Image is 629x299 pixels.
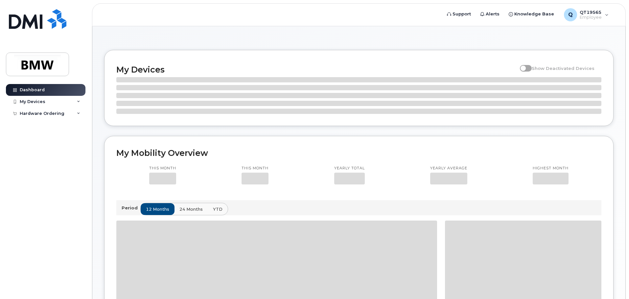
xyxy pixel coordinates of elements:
input: Show Deactivated Devices [520,62,525,67]
h2: My Devices [116,65,517,75]
p: This month [242,166,268,171]
span: YTD [213,206,222,212]
p: Highest month [533,166,569,171]
p: This month [149,166,176,171]
p: Yearly total [334,166,365,171]
p: Yearly average [430,166,467,171]
span: Show Deactivated Devices [532,66,594,71]
span: 24 months [179,206,203,212]
p: Period [122,205,140,211]
h2: My Mobility Overview [116,148,601,158]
